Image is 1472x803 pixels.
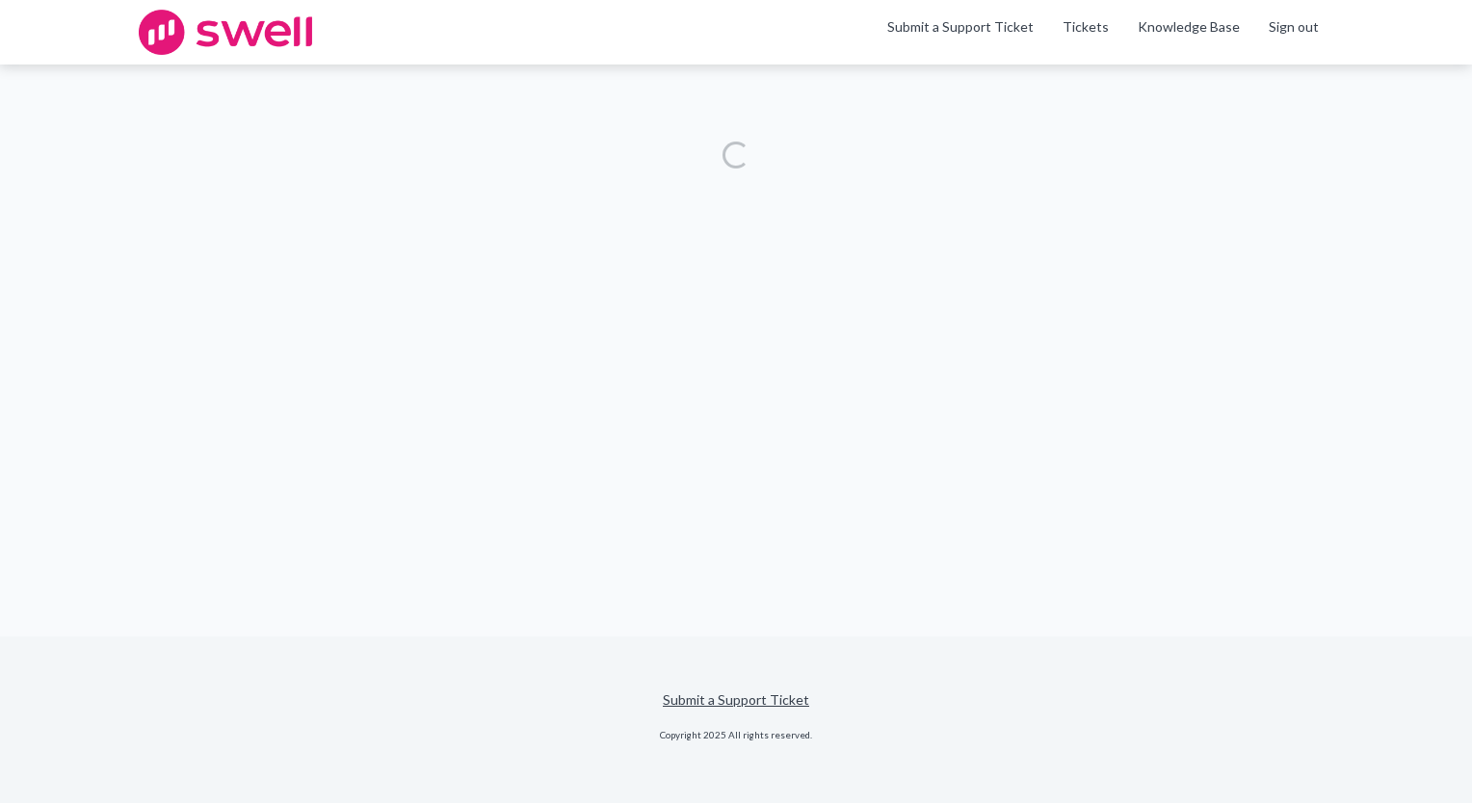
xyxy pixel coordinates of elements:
a: Tickets [1063,17,1109,37]
div: Navigation Menu [1048,17,1333,48]
nav: Swell CX Support [873,17,1333,48]
div: Loading... [723,142,749,168]
a: Submit a Support Ticket [887,18,1034,35]
img: swell [139,10,312,55]
a: Submit a Support Ticket [663,691,809,708]
a: Sign out [1269,17,1319,37]
ul: Main menu [873,17,1333,48]
iframe: Chat Widget [1376,711,1472,803]
a: Knowledge Base [1138,17,1240,37]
